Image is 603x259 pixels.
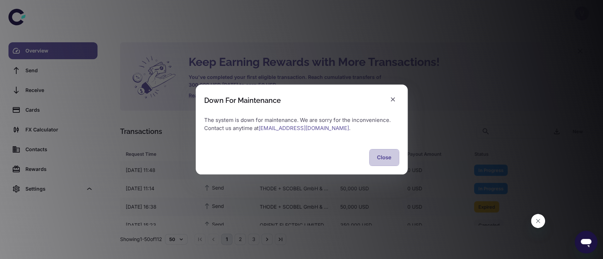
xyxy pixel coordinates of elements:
[575,231,597,253] iframe: Button to launch messaging window
[259,125,349,131] a: [EMAIL_ADDRESS][DOMAIN_NAME]
[531,214,545,228] iframe: Close message
[369,149,399,166] button: Close
[204,116,399,132] p: The system is down for maintenance. We are sorry for the inconvenience. Contact us anytime at .
[4,5,51,11] span: Hi. Need any help?
[204,96,281,105] div: Down For Maintenance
